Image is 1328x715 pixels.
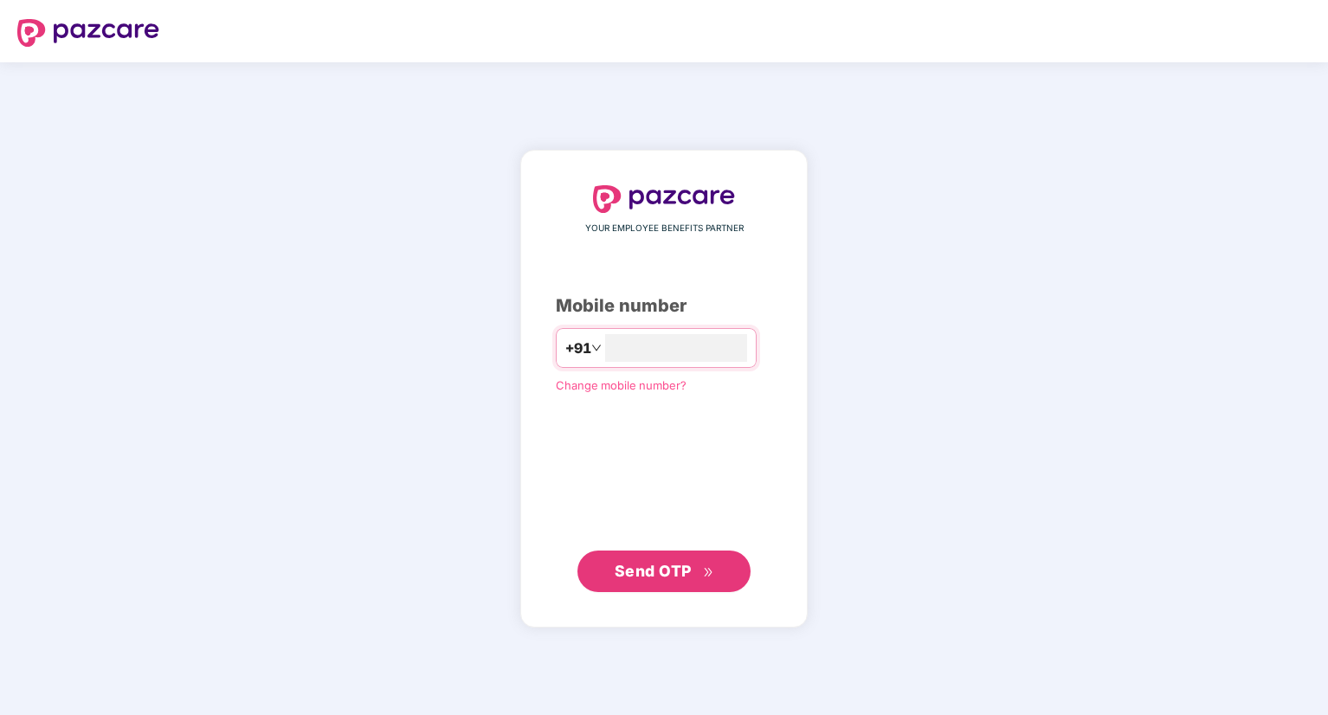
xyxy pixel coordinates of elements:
[577,551,751,592] button: Send OTPdouble-right
[17,19,159,47] img: logo
[615,562,692,580] span: Send OTP
[556,378,687,392] a: Change mobile number?
[703,567,714,578] span: double-right
[556,293,772,319] div: Mobile number
[593,185,735,213] img: logo
[565,338,591,359] span: +91
[585,222,744,235] span: YOUR EMPLOYEE BENEFITS PARTNER
[591,343,602,353] span: down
